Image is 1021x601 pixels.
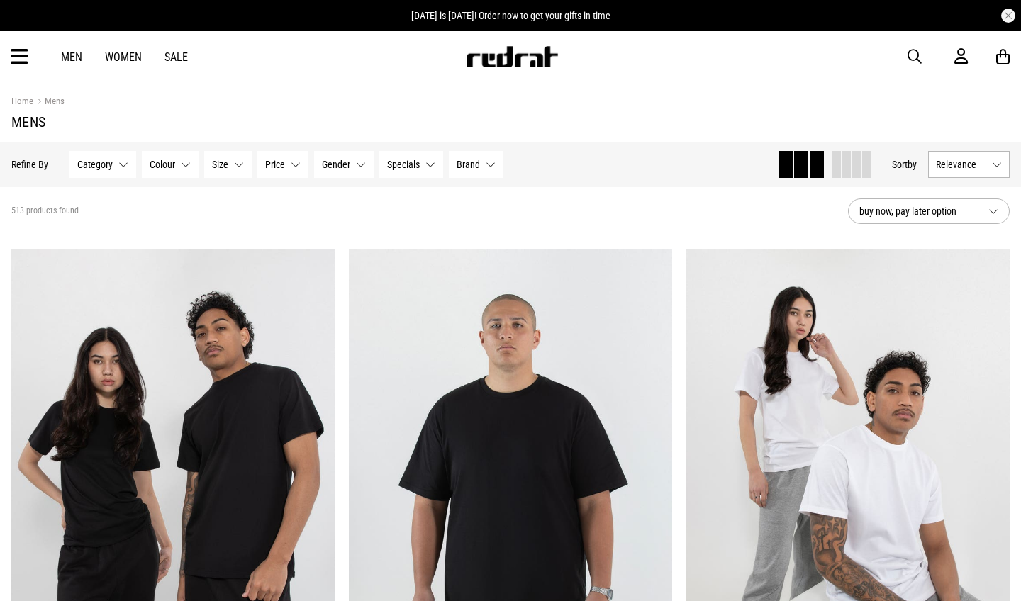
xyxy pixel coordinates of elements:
button: Sortby [892,156,917,173]
a: Home [11,96,33,106]
h1: Mens [11,113,1010,130]
a: Women [105,50,142,64]
span: by [908,159,917,170]
img: Redrat logo [465,46,559,67]
span: Gender [322,159,350,170]
button: Size [204,151,252,178]
button: Price [257,151,308,178]
button: buy now, pay later option [848,198,1010,224]
button: Gender [314,151,374,178]
span: Size [212,159,228,170]
span: 513 products found [11,206,79,217]
span: Colour [150,159,175,170]
button: Category [69,151,136,178]
p: Refine By [11,159,48,170]
span: Brand [457,159,480,170]
button: Relevance [928,151,1010,178]
a: Men [61,50,82,64]
a: Sale [164,50,188,64]
span: Specials [387,159,420,170]
span: buy now, pay later option [859,203,977,220]
span: Relevance [936,159,986,170]
button: Specials [379,151,443,178]
button: Colour [142,151,199,178]
button: Brand [449,151,503,178]
span: Category [77,159,113,170]
span: Price [265,159,285,170]
span: [DATE] is [DATE]! Order now to get your gifts in time [411,10,610,21]
a: Mens [33,96,65,109]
